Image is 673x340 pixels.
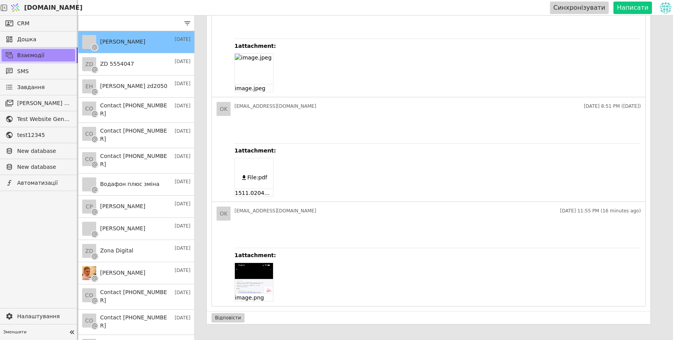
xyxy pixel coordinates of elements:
[235,84,273,92] h3: image.jpeg
[9,0,21,15] img: Logo
[78,75,194,98] a: EH[PERSON_NAME] zd2050[DATE]
[100,202,145,210] h3: [PERSON_NAME]
[234,207,316,214] span: [EMAIL_ADDRESS][DOMAIN_NAME]
[174,128,190,135] p: [DATE]
[235,54,273,62] img: image.jpeg
[174,102,190,109] p: [DATE]
[174,178,190,185] p: [DATE]
[211,313,646,322] a: Відповісти
[24,3,83,12] span: [DOMAIN_NAME]
[2,17,75,30] a: CRM
[2,310,75,322] a: Налаштування
[100,82,167,90] h3: [PERSON_NAME] zd2050
[2,97,75,109] a: [PERSON_NAME] розсилки
[613,2,652,14] button: Написати
[174,245,190,252] p: [DATE]
[560,207,641,214] span: [DATE] 11:55 PM (16 minutes ago)
[234,252,276,258] b: 1 attachment :
[3,329,67,336] span: Зменшити
[100,38,145,46] h3: [PERSON_NAME]
[17,115,71,123] span: Test Website General template
[2,129,75,141] a: test12345
[17,179,71,187] span: Автоматизації
[82,266,96,280] img: download_photo
[78,174,194,196] a: Водафон плюс зміна[DATE]
[217,102,231,116] div: OK
[100,60,134,68] h3: ZD 5554047
[17,67,71,75] span: SMS
[2,65,75,77] a: SMS
[174,200,190,207] p: [DATE]
[584,103,641,110] span: [DATE] 8:51 PM ([DATE])
[82,244,96,258] div: ZD
[82,200,96,214] div: CP
[17,99,71,107] span: [PERSON_NAME] розсилки
[100,269,145,277] h3: [PERSON_NAME]
[235,189,273,196] h3: 1511.02043v1.pdf
[235,293,273,301] h3: image.png
[2,177,75,189] a: Автоматизації
[100,127,171,143] h3: Contact [PHONE_NUMBER]
[100,180,159,188] h3: Водафон плюс зміна
[78,262,194,284] a: [PERSON_NAME][DATE]
[82,314,96,328] div: CO
[2,49,75,61] a: Взаємодії
[550,2,609,14] button: Синхронізувати
[78,284,194,310] a: COContact [PHONE_NUMBER][DATE]
[100,314,171,330] h3: Contact [PHONE_NUMBER]
[234,103,316,110] span: [EMAIL_ADDRESS][DOMAIN_NAME]
[234,43,276,49] b: 1 attachment :
[78,98,194,123] a: COContact [PHONE_NUMBER][DATE]
[17,147,71,155] span: New database
[2,81,75,93] a: Завдання
[174,58,190,65] p: [DATE]
[2,145,75,157] a: New database
[78,123,194,148] a: COContact [PHONE_NUMBER][DATE]
[211,313,245,322] button: Відповісти
[100,288,171,305] h3: Contact [PHONE_NUMBER]
[100,152,171,168] h3: Contact [PHONE_NUMBER]
[82,79,96,93] div: EH
[17,131,71,139] span: test12345
[2,161,75,173] a: New database
[78,310,194,335] a: COContact [PHONE_NUMBER][DATE]
[82,152,96,166] div: CO
[82,288,96,302] div: CO
[660,2,671,14] img: 5aac599d017e95b87b19a5333d21c178
[78,196,194,218] a: CP[PERSON_NAME][DATE]
[17,35,71,44] span: Дошка
[174,36,190,43] p: [DATE]
[100,224,145,233] h3: [PERSON_NAME]
[2,113,75,125] a: Test Website General template
[82,57,96,71] div: ZD
[174,314,190,321] p: [DATE]
[78,53,194,75] a: ZDZD 5554047[DATE]
[8,0,78,15] a: [DOMAIN_NAME]
[82,102,96,116] div: CO
[247,174,267,182] div: File: pdf
[78,31,194,53] a: [PERSON_NAME][DATE]
[174,289,190,296] p: [DATE]
[82,127,96,141] div: CO
[17,19,30,28] span: CRM
[78,218,194,240] a: [PERSON_NAME][DATE]
[174,153,190,160] p: [DATE]
[17,163,71,171] span: New database
[234,147,276,154] b: 1 attachment :
[100,247,133,255] h3: Zona Digital
[2,33,75,46] a: Дошка
[174,80,190,87] p: [DATE]
[100,102,171,118] h3: Contact [PHONE_NUMBER]
[174,223,190,230] p: [DATE]
[78,240,194,262] a: ZDZona Digital[DATE]
[78,148,194,174] a: COContact [PHONE_NUMBER][DATE]
[17,312,71,321] span: Налаштування
[17,51,71,60] span: Взаємодії
[217,207,231,221] div: OK
[174,267,190,274] p: [DATE]
[17,83,45,91] span: Завдання
[241,174,267,182] a: File:pdf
